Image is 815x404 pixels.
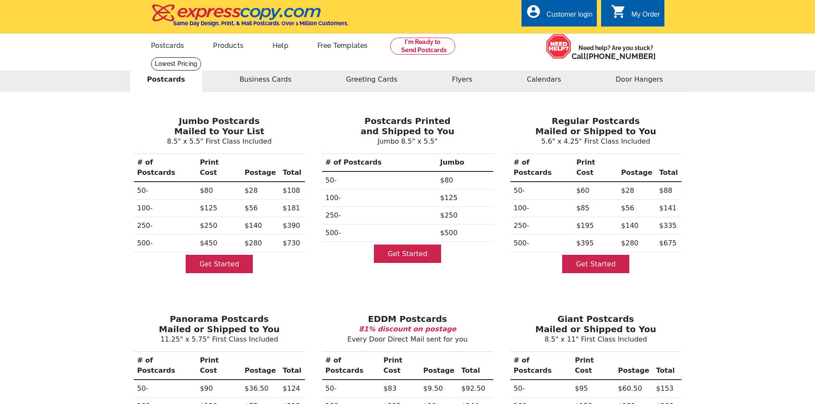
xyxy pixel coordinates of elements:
[322,352,380,380] th: # of Postcards
[196,182,241,200] td: $80
[241,352,279,380] th: Postage
[611,9,660,20] a: shopping_cart My Order
[134,217,197,235] th: 250-
[572,380,615,398] td: $95
[546,34,572,59] img: help
[199,35,257,55] a: Products
[572,352,615,380] th: Print Cost
[509,334,683,345] p: 8.5" x 11" First Class Included
[279,200,305,217] td: $181
[241,217,279,235] td: $140
[434,67,490,92] button: Flyers
[618,217,656,235] td: $140
[437,224,493,242] td: $500
[196,200,241,217] td: $125
[510,217,573,235] th: 250-
[510,200,573,217] th: 100-
[196,352,241,380] th: Print Cost
[279,352,305,380] th: Total
[186,255,253,273] a: Get Started
[279,380,305,398] td: $124
[562,255,629,273] a: Get Started
[572,52,656,61] span: Call
[510,352,572,380] th: # of Postcards
[611,4,626,19] i: shopping_cart
[322,189,437,207] th: 100-
[241,200,279,217] td: $56
[241,154,279,182] th: Postage
[196,154,241,182] th: Print Cost
[573,200,618,217] td: $85
[573,154,618,182] th: Print Cost
[526,9,593,20] a: account_circle Customer login
[134,235,197,252] th: 500-
[322,224,437,242] th: 500-
[380,380,420,398] td: $83
[509,67,578,92] button: Calendars
[618,200,656,217] td: $56
[134,154,197,182] th: # of Postcards
[656,217,682,235] td: $335
[320,334,495,345] p: Every Door Direct Mail sent for you
[320,314,495,324] h3: EDDM Postcards
[618,182,656,200] td: $28
[132,136,307,147] p: 8.5" x 5.5" First Class Included
[134,352,197,380] th: # of Postcards
[322,207,437,224] th: 250-
[374,245,441,263] a: Get Started
[510,154,573,182] th: # of Postcards
[196,235,241,252] td: $450
[259,35,302,55] a: Help
[615,352,653,380] th: Postage
[196,217,241,235] td: $250
[420,380,458,398] td: $9.50
[380,352,420,380] th: Print Cost
[322,171,437,189] th: 50-
[173,20,348,27] h4: Same Day Design, Print, & Mail Postcards. Over 1 Million Customers.
[631,11,660,23] div: My Order
[546,11,593,23] div: Customer login
[241,235,279,252] td: $280
[509,116,683,136] h3: Regular Postcards Mailed or Shipped to You
[656,154,682,182] th: Total
[510,182,573,200] th: 50-
[241,182,279,200] td: $28
[279,235,305,252] td: $730
[130,67,203,92] button: Postcards
[656,200,682,217] td: $141
[653,380,682,398] td: $153
[279,182,305,200] td: $108
[437,171,493,189] td: $80
[359,325,456,333] b: 81% discount on postage
[572,44,660,61] span: Need help? Are you stuck?
[656,235,682,252] td: $675
[420,352,458,380] th: Postage
[615,380,653,398] td: $60.50
[134,200,197,217] th: 100-
[509,136,683,147] p: 5.6" x 4.25" First Class Included
[132,116,307,136] h3: Jumbo Postcards Mailed to Your List
[653,352,682,380] th: Total
[437,154,493,172] th: Jumbo
[458,352,493,380] th: Total
[279,217,305,235] td: $390
[329,67,415,92] button: Greeting Cards
[586,52,656,61] a: [PHONE_NUMBER]
[509,314,683,334] h3: Giant Postcards Mailed or Shipped to You
[132,314,307,334] h3: Panorama Postcards Mailed or Shipped to You
[151,10,348,27] a: Same Day Design, Print, & Mail Postcards. Over 1 Million Customers.
[437,207,493,224] td: $250
[222,67,309,92] button: Business Cards
[458,380,493,398] td: $92.50
[573,235,618,252] td: $395
[573,217,618,235] td: $195
[134,380,197,398] th: 50-
[134,182,197,200] th: 50-
[322,380,380,398] th: 50-
[132,334,307,345] p: 11.25" x 5.75" First Class Included
[510,380,572,398] th: 50-
[526,4,541,19] i: account_circle
[656,182,682,200] td: $88
[137,35,198,55] a: Postcards
[322,154,437,172] th: # of Postcards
